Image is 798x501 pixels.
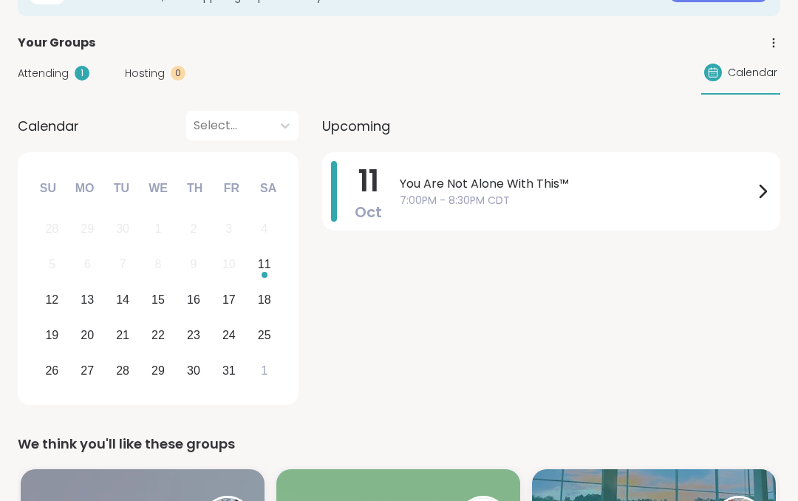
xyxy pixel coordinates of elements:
div: 25 [258,325,271,345]
div: 29 [151,361,165,381]
div: Choose Friday, October 17th, 2025 [213,284,245,316]
div: 28 [45,219,58,239]
div: 20 [81,325,94,345]
div: Choose Tuesday, October 14th, 2025 [107,284,139,316]
span: Oct [355,202,382,222]
span: Your Groups [18,34,95,52]
div: Choose Tuesday, October 28th, 2025 [107,355,139,386]
div: 6 [84,254,91,274]
div: 26 [45,361,58,381]
div: Not available Tuesday, October 7th, 2025 [107,249,139,281]
div: Choose Wednesday, October 22nd, 2025 [143,319,174,351]
div: 4 [261,219,267,239]
div: Choose Sunday, October 26th, 2025 [36,355,68,386]
div: Choose Sunday, October 19th, 2025 [36,319,68,351]
div: 1 [155,219,162,239]
div: Su [32,172,64,205]
div: Choose Thursday, October 16th, 2025 [178,284,210,316]
span: Hosting [125,66,165,81]
span: You Are Not Alone With This™ [400,175,754,193]
div: 23 [187,325,200,345]
div: Choose Monday, October 27th, 2025 [72,355,103,386]
div: 9 [190,254,197,274]
span: 7:00PM - 8:30PM CDT [400,193,754,208]
div: Choose Saturday, October 11th, 2025 [248,249,280,281]
div: 24 [222,325,236,345]
div: Not available Friday, October 10th, 2025 [213,249,245,281]
div: Choose Wednesday, October 29th, 2025 [143,355,174,386]
div: 27 [81,361,94,381]
div: Choose Monday, October 20th, 2025 [72,319,103,351]
div: 13 [81,290,94,310]
span: Attending [18,66,69,81]
div: Choose Thursday, October 30th, 2025 [178,355,210,386]
div: Not available Sunday, October 5th, 2025 [36,249,68,281]
span: Calendar [728,65,777,81]
div: Not available Thursday, October 9th, 2025 [178,249,210,281]
div: Not available Monday, October 6th, 2025 [72,249,103,281]
div: 19 [45,325,58,345]
div: 3 [225,219,232,239]
div: 1 [75,66,89,81]
div: Choose Wednesday, October 15th, 2025 [143,284,174,316]
div: 28 [116,361,129,381]
span: 11 [358,160,379,202]
div: month 2025-10 [34,211,282,388]
div: 21 [116,325,129,345]
div: 12 [45,290,58,310]
div: 0 [171,66,185,81]
div: 7 [120,254,126,274]
div: Not available Wednesday, October 8th, 2025 [143,249,174,281]
div: Fr [215,172,248,205]
div: Choose Tuesday, October 21st, 2025 [107,319,139,351]
div: Not available Sunday, September 28th, 2025 [36,214,68,245]
div: 22 [151,325,165,345]
div: Choose Saturday, October 25th, 2025 [248,319,280,351]
div: Choose Monday, October 13th, 2025 [72,284,103,316]
div: Not available Wednesday, October 1st, 2025 [143,214,174,245]
div: We think you'll like these groups [18,434,780,454]
div: Not available Thursday, October 2nd, 2025 [178,214,210,245]
div: Mo [68,172,100,205]
div: Not available Saturday, October 4th, 2025 [248,214,280,245]
div: Choose Friday, October 31st, 2025 [213,355,245,386]
div: Tu [105,172,137,205]
div: Choose Saturday, October 18th, 2025 [248,284,280,316]
div: Sa [252,172,284,205]
div: 14 [116,290,129,310]
div: 29 [81,219,94,239]
div: 17 [222,290,236,310]
div: 5 [49,254,55,274]
div: Th [179,172,211,205]
div: 8 [155,254,162,274]
div: 30 [187,361,200,381]
div: Choose Sunday, October 12th, 2025 [36,284,68,316]
div: 1 [261,361,267,381]
div: We [142,172,174,205]
div: Not available Monday, September 29th, 2025 [72,214,103,245]
div: 18 [258,290,271,310]
div: 2 [190,219,197,239]
div: 10 [222,254,236,274]
div: 30 [116,219,129,239]
div: Choose Friday, October 24th, 2025 [213,319,245,351]
div: 15 [151,290,165,310]
div: Choose Saturday, November 1st, 2025 [248,355,280,386]
div: 11 [258,254,271,274]
div: Not available Tuesday, September 30th, 2025 [107,214,139,245]
div: Choose Thursday, October 23rd, 2025 [178,319,210,351]
div: Not available Friday, October 3rd, 2025 [213,214,245,245]
div: 16 [187,290,200,310]
div: 31 [222,361,236,381]
span: Calendar [18,116,79,136]
span: Upcoming [322,116,390,136]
